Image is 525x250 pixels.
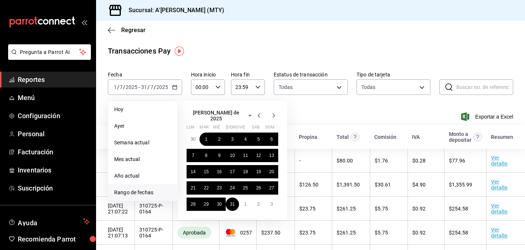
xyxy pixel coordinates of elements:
abbr: 1 de agosto de 2025 [244,202,247,207]
abbr: domingo [265,125,275,133]
td: [DATE] 21:10:08 [96,173,134,197]
abbr: 2 de agosto de 2025 [257,202,260,207]
button: 5 de julio de 2025 [252,133,265,146]
button: Exportar a Excel [463,112,513,121]
span: Menú [18,93,90,103]
button: 22 de julio de 2025 [200,181,212,195]
button: 30 de junio de 2025 [187,133,200,146]
span: Facturación [18,147,90,157]
span: / [154,84,156,90]
a: Ver detalle [491,203,508,215]
button: 6 de julio de 2025 [265,133,278,146]
abbr: 14 de julio de 2025 [191,169,195,174]
span: Recomienda Parrot [18,234,90,244]
td: - [294,149,332,173]
abbr: 27 de julio de 2025 [269,185,274,191]
abbr: 26 de julio de 2025 [256,185,261,191]
button: 20 de julio de 2025 [265,165,278,178]
button: 18 de julio de 2025 [239,165,252,178]
span: $ 80.00 [337,158,353,164]
abbr: 6 de julio de 2025 [270,137,273,142]
button: 3 de julio de 2025 [226,133,239,146]
label: Fecha [108,72,182,77]
button: 7 de julio de 2025 [187,149,200,162]
abbr: 24 de julio de 2025 [230,185,235,191]
span: $ 254.58 [449,206,468,212]
div: Propina [299,134,317,140]
div: Todas [361,83,376,91]
span: $ 30.61 [375,182,391,188]
abbr: 29 de julio de 2025 [204,202,208,207]
label: Hora inicio [191,72,225,77]
span: Suscripción [18,183,90,193]
span: / [123,84,125,90]
span: $ 5.75 [375,230,388,236]
button: Regresar [108,27,146,34]
button: 23 de julio de 2025 [213,181,226,195]
abbr: 11 de julio de 2025 [243,153,248,158]
button: 10 de julio de 2025 [226,149,239,162]
input: -- [150,84,154,90]
img: Tooltip marker [175,47,184,56]
input: Buscar no. de referencia [456,80,513,95]
span: Personal [18,129,90,139]
span: Hoy [114,106,171,113]
abbr: martes [200,125,208,133]
span: $ 1,391.50 [337,182,360,188]
span: $ 261.25 [337,206,356,212]
button: 31 de julio de 2025 [226,198,239,211]
abbr: 23 de julio de 2025 [217,185,222,191]
abbr: 7 de julio de 2025 [192,153,194,158]
div: IVA [412,134,420,140]
abbr: 13 de julio de 2025 [269,153,274,158]
button: 27 de julio de 2025 [265,181,278,195]
span: Mes actual [114,155,171,163]
div: Monto a depositar [449,131,471,143]
abbr: 17 de julio de 2025 [230,169,235,174]
button: 15 de julio de 2025 [200,165,212,178]
span: Regresar [121,27,146,34]
abbr: 3 de agosto de 2025 [270,202,273,207]
span: Semana actual [114,139,171,147]
abbr: 30 de julio de 2025 [217,202,222,207]
span: $ 0.92 [412,230,426,236]
div: Resumen [491,134,513,140]
abbr: 5 de julio de 2025 [257,137,260,142]
span: Ayuda [18,217,80,226]
span: $ 23.75 [299,230,316,236]
button: 17 de julio de 2025 [226,165,239,178]
abbr: 28 de julio de 2025 [191,202,195,207]
a: Ver detalle [491,155,508,167]
abbr: 4 de julio de 2025 [244,137,247,142]
span: Configuración [18,111,90,121]
a: Pregunta a Parrot AI [5,54,91,61]
button: 1 de agosto de 2025 [239,198,252,211]
button: 3 de agosto de 2025 [265,198,278,211]
span: $ 126.50 [299,182,318,188]
span: $ 237.50 [261,230,280,236]
button: 13 de julio de 2025 [265,149,278,162]
input: ---- [125,84,138,90]
span: $ 5.75 [375,206,388,212]
span: Año actual [114,172,171,180]
div: Transacciones cobradas de manera exitosa. [177,203,211,215]
td: 310725-P-0164 [134,197,173,221]
label: Estatus de transacción [274,72,348,77]
input: -- [113,84,117,90]
button: 26 de julio de 2025 [252,181,265,195]
a: Ver detalle [491,227,508,239]
input: ---- [156,84,168,90]
svg: Este monto equivale al total pagado por el comensal antes de aplicar Comisión e IVA. [351,133,359,141]
span: $ 1,355.99 [449,182,472,188]
label: Hora fin [231,72,265,77]
a: Ver detalle [491,179,508,191]
button: 19 de julio de 2025 [252,165,265,178]
button: 12 de julio de 2025 [252,149,265,162]
span: Pregunta a Parrot AI [20,48,79,56]
abbr: 12 de julio de 2025 [256,153,261,158]
button: 24 de julio de 2025 [226,181,239,195]
td: 310725-P-0164 [134,221,173,245]
button: 29 de julio de 2025 [200,198,212,211]
button: 2 de agosto de 2025 [252,198,265,211]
